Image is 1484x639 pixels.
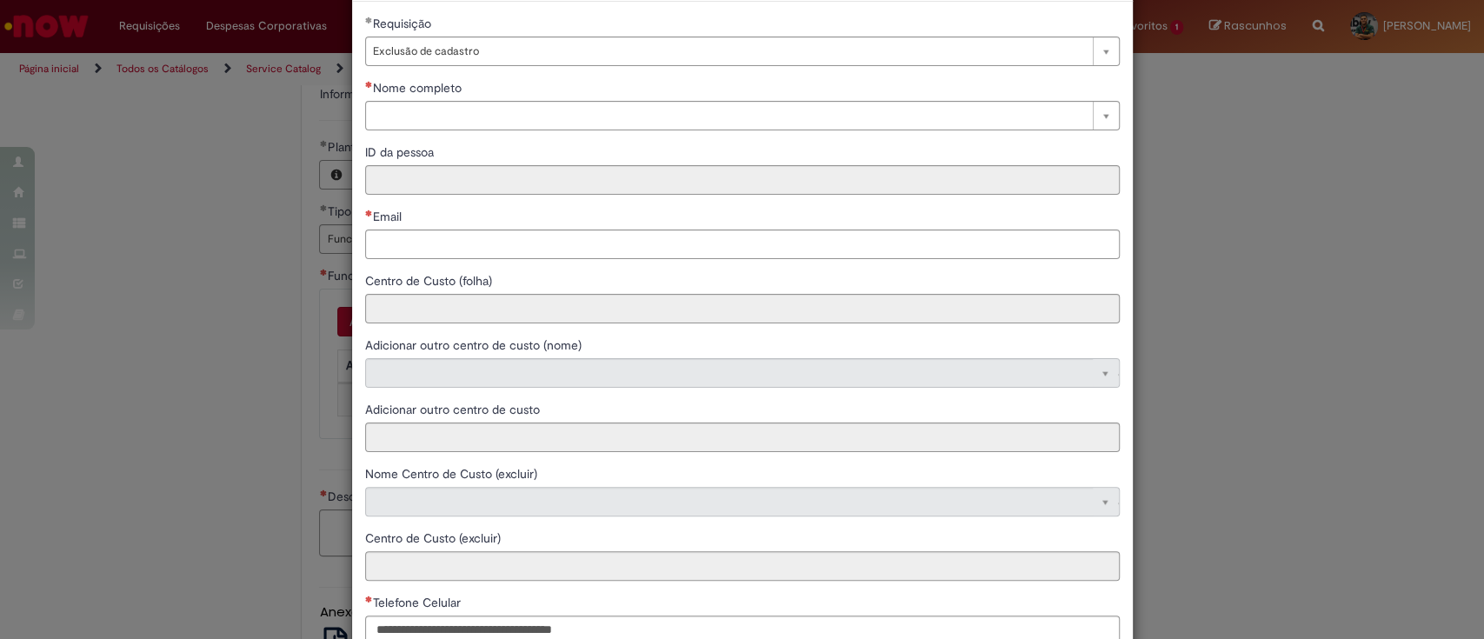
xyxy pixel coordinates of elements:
[365,101,1120,130] a: Limpar campo Nome completo
[365,530,504,546] span: Somente leitura - Centro de Custo (excluir)
[365,358,1120,388] a: Limpar campo Adicionar outro centro de custo (nome)
[365,596,373,602] span: Necessários
[365,17,373,23] span: Obrigatório Preenchido
[365,273,496,289] span: Somente leitura - Centro de Custo (folha)
[365,402,543,417] span: Somente leitura - Adicionar outro centro de custo
[365,487,1120,516] a: Limpar campo Nome Centro de Custo (excluir)
[365,465,541,483] label: Somente leitura - Nome Centro de Custo (excluir)
[365,337,585,353] span: Somente leitura - Adicionar outro centro de custo (nome)
[373,209,405,224] span: Email
[365,230,1120,259] input: Email
[373,80,465,96] span: Necessários - Nome completo
[365,165,1120,195] input: ID da pessoa
[365,210,373,216] span: Necessários
[365,551,1120,581] input: Centro de Custo (excluir)
[373,595,464,610] span: Telefone Celular
[365,423,1120,452] input: Adicionar outro centro de custo
[373,37,1084,65] span: Exclusão de cadastro
[365,466,541,482] span: Nome Centro de Custo (excluir)
[365,81,373,88] span: Necessários
[365,272,496,290] label: Somente leitura - Centro de Custo (folha)
[365,144,437,160] span: Somente leitura - ID da pessoa
[365,294,1120,323] input: Centro de Custo (folha)
[373,16,435,31] span: Requisição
